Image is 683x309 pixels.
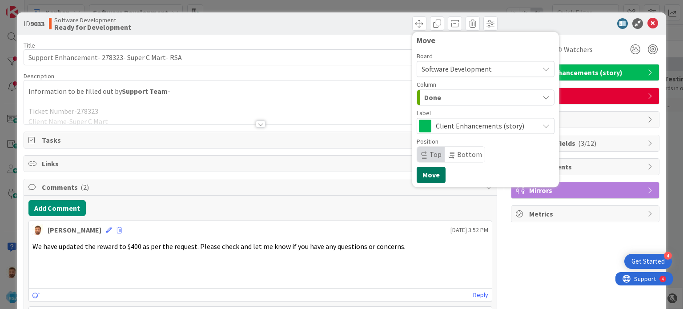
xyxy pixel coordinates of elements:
[424,92,441,103] span: Done
[417,89,554,105] button: Done
[564,44,593,55] span: Watchers
[417,81,436,88] span: Column
[46,4,48,11] div: 4
[122,87,168,96] strong: Support Team
[48,225,101,235] div: [PERSON_NAME]
[422,64,492,73] span: Software Development
[430,150,442,159] span: Top
[28,86,492,96] p: Information to be filled out by -
[417,36,554,45] div: Move
[529,91,643,101] span: Dates
[457,150,482,159] span: Bottom
[19,1,40,12] span: Support
[54,24,131,31] b: Ready for Development
[664,252,672,260] div: 4
[529,114,643,125] span: Block
[42,158,480,169] span: Links
[42,135,480,145] span: Tasks
[631,257,665,266] div: Get Started
[473,289,488,301] a: Reply
[578,139,596,148] span: ( 3/12 )
[436,120,534,132] span: Client Enhancements (story)
[80,183,89,192] span: ( 2 )
[24,18,44,29] span: ID
[417,167,446,183] button: Move
[30,19,44,28] b: 9033
[24,41,35,49] label: Title
[28,200,86,216] button: Add Comment
[417,53,433,59] span: Board
[529,185,643,196] span: Mirrors
[32,225,43,235] img: AS
[529,67,643,78] span: Client Enhancements (story)
[450,225,488,235] span: [DATE] 3:52 PM
[24,49,497,65] input: type card name here...
[42,182,480,193] span: Comments
[32,242,406,251] span: We have updated the reward to $400 as per the request. Please check and let me know if you have a...
[529,209,643,219] span: Metrics
[54,16,131,24] span: Software Development
[417,138,438,144] span: Position
[529,138,643,148] span: Custom Fields
[24,72,54,80] span: Description
[529,161,643,172] span: Attachments
[417,110,431,116] span: Label
[624,254,672,269] div: Open Get Started checklist, remaining modules: 4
